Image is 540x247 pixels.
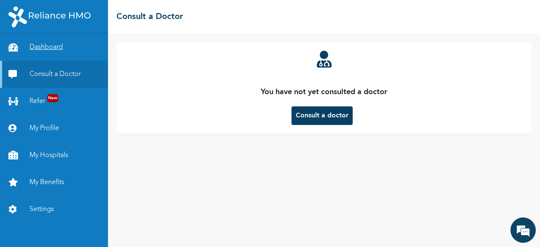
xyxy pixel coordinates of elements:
[138,4,159,24] div: Minimize live chat window
[4,175,161,204] textarea: Type your message and hit 'Enter'
[47,94,58,102] span: New
[116,11,183,23] h2: Consult a Doctor
[49,79,116,164] span: We're online!
[16,42,34,63] img: d_794563401_company_1708531726252_794563401
[261,87,387,98] p: You have not yet consulted a doctor
[8,6,91,27] img: RelianceHMO's Logo
[83,204,161,231] div: FAQs
[44,47,142,58] div: Chat with us now
[4,219,83,225] span: Conversation
[292,106,353,125] button: Consult a doctor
